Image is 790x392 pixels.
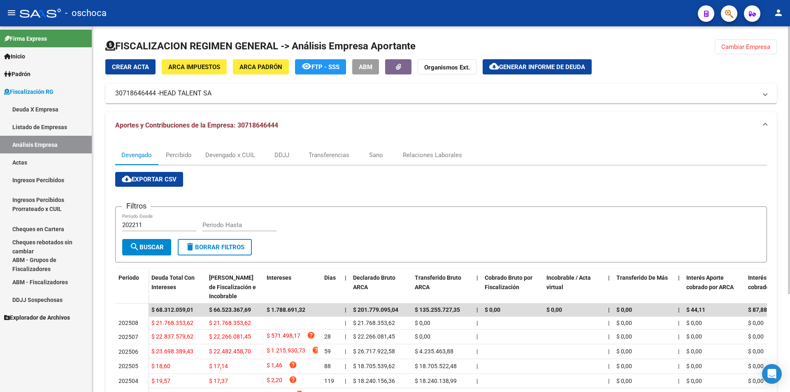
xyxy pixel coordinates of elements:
[307,331,315,339] i: help
[4,313,70,322] span: Explorador de Archivos
[608,274,610,281] span: |
[312,346,320,354] i: help
[267,306,305,313] span: $ 1.788.691,32
[359,63,372,71] span: ABM
[476,363,478,369] span: |
[105,39,416,53] h1: FISCALIZACION REGIMEN GENERAL -> Análisis Empresa Aportante
[616,348,632,355] span: $ 0,00
[616,274,668,281] span: Transferido De Más
[686,306,705,313] span: $ 44,11
[476,348,478,355] span: |
[209,320,251,326] span: $ 21.768.353,62
[122,174,132,184] mat-icon: cloud_download
[122,176,177,183] span: Exportar CSV
[115,172,183,187] button: Exportar CSV
[289,361,297,369] i: help
[345,274,346,281] span: |
[678,306,680,313] span: |
[206,269,263,305] datatable-header-cell: Deuda Bruta Neto de Fiscalización e Incobrable
[118,348,138,355] span: 202506
[616,363,632,369] span: $ 0,00
[483,59,592,74] button: Generar informe de deuda
[321,269,342,305] datatable-header-cell: Dias
[481,269,543,305] datatable-header-cell: Cobrado Bruto por Fiscalización
[678,333,679,340] span: |
[353,363,395,369] span: $ 18.705.539,62
[678,363,679,369] span: |
[748,378,764,384] span: $ 0,00
[686,348,702,355] span: $ 0,00
[209,274,256,300] span: [PERSON_NAME] de Fiscalización e Incobrable
[353,333,395,340] span: $ 22.266.081,45
[178,239,252,255] button: Borrar Filtros
[485,306,500,313] span: $ 0,00
[762,364,782,384] div: Open Intercom Messenger
[151,363,170,369] span: $ 18,60
[345,320,346,326] span: |
[476,333,478,340] span: |
[678,378,679,384] span: |
[151,274,195,290] span: Deuda Total Con Intereses
[353,274,395,290] span: Declarado Bruto ARCA
[118,363,138,369] span: 202505
[263,269,321,305] datatable-header-cell: Intereses
[302,61,311,71] mat-icon: remove_red_eye
[311,63,339,71] span: FTP - SSS
[353,348,395,355] span: $ 26.717.922,58
[274,151,289,160] div: DDJJ
[295,59,346,74] button: FTP - SSS
[342,269,350,305] datatable-header-cell: |
[65,4,107,22] span: - oschoca
[324,348,331,355] span: 59
[424,64,470,71] strong: Organismos Ext.
[209,306,251,313] span: $ 66.523.367,69
[686,274,734,290] span: Interés Aporte cobrado por ARCA
[678,348,679,355] span: |
[267,331,300,342] span: $ 571.498,17
[748,320,764,326] span: $ 0,00
[324,333,331,340] span: 28
[686,378,702,384] span: $ 0,00
[683,269,745,305] datatable-header-cell: Interés Aporte cobrado por ARCA
[415,333,430,340] span: $ 0,00
[105,59,156,74] button: Crear Acta
[162,59,227,74] button: ARCA Impuestos
[686,363,702,369] span: $ 0,00
[345,378,346,384] span: |
[546,274,591,290] span: Incobrable / Acta virtual
[4,70,30,79] span: Padrón
[369,151,383,160] div: Sano
[151,333,193,340] span: $ 22.837.579,62
[4,34,47,43] span: Firma Express
[267,346,305,357] span: $ 1.215.930,73
[415,348,453,355] span: $ 4.235.463,88
[616,378,632,384] span: $ 0,00
[105,84,777,103] mat-expansion-panel-header: 30718646444 -HEAD TALENT SA
[121,151,152,160] div: Devengado
[608,306,610,313] span: |
[721,43,770,51] span: Cambiar Empresa
[353,378,395,384] span: $ 18.240.156,36
[715,39,777,54] button: Cambiar Empresa
[151,348,193,355] span: $ 23.698.389,43
[476,274,478,281] span: |
[151,320,193,326] span: $ 21.768.353,62
[476,320,478,326] span: |
[616,320,632,326] span: $ 0,00
[415,306,460,313] span: $ 135.255.727,35
[350,269,411,305] datatable-header-cell: Declarado Bruto ARCA
[415,274,461,290] span: Transferido Bruto ARCA
[489,61,499,71] mat-icon: cloud_download
[185,244,244,251] span: Borrar Filtros
[151,306,193,313] span: $ 68.312.059,01
[209,333,251,340] span: $ 22.266.081,45
[166,151,192,160] div: Percibido
[122,200,151,212] h3: Filtros
[115,269,148,304] datatable-header-cell: Período
[233,59,289,74] button: ARCA Padrón
[415,363,457,369] span: $ 18.705.522,48
[118,378,138,384] span: 202504
[748,363,764,369] span: $ 0,00
[159,89,211,98] span: HEAD TALENT SA
[118,320,138,326] span: 202508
